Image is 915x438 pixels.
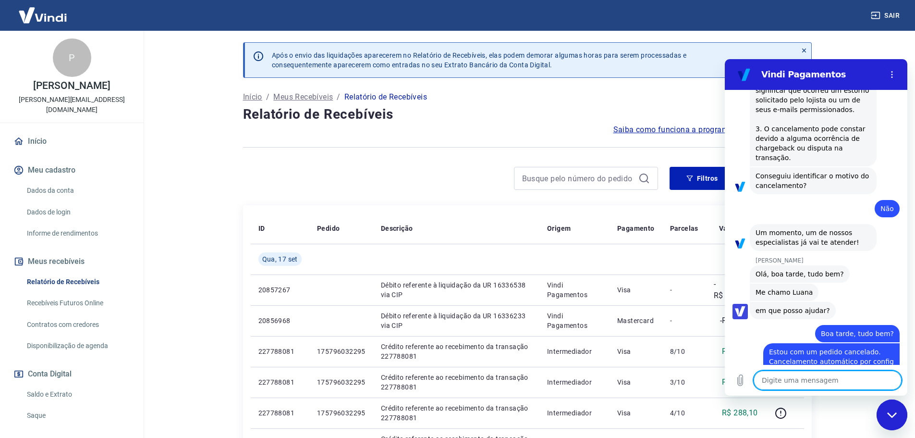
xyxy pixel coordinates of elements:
[670,377,698,387] p: 3/10
[8,95,136,115] p: [PERSON_NAME][EMAIL_ADDRESS][DOMAIN_NAME]
[258,224,265,233] p: ID
[547,347,602,356] p: Intermediador
[12,0,74,30] img: Vindi
[722,376,758,388] p: R$ 288,10
[381,342,532,361] p: Crédito referente ao recebimento da transação 227788081
[33,81,110,91] p: [PERSON_NAME]
[23,315,132,335] a: Contratos com credores
[722,346,758,357] p: R$ 288,10
[23,181,132,200] a: Dados da conta
[617,224,655,233] p: Pagamento
[258,377,302,387] p: 227788081
[317,224,340,233] p: Pedido
[720,315,758,326] p: -R$ 883,99
[522,171,634,186] input: Busque pelo número do pedido
[23,202,132,222] a: Dados de login
[258,408,302,418] p: 227788081
[381,403,532,423] p: Crédito referente ao recebimento da transação 227788081
[617,377,655,387] p: Visa
[273,91,333,103] a: Meus Recebíveis
[869,7,903,25] button: Sair
[670,167,735,190] button: Filtros
[547,377,602,387] p: Intermediador
[258,316,302,325] p: 20856968
[12,131,132,152] a: Início
[617,316,655,325] p: Mastercard
[547,224,571,233] p: Origem
[722,407,758,419] p: R$ 288,10
[547,311,602,330] p: Vindi Pagamentos
[317,408,366,418] p: 175796032295
[258,347,302,356] p: 227788081
[12,251,132,272] button: Meus recebíveis
[670,408,698,418] p: 4/10
[243,105,812,124] h4: Relatório de Recebíveis
[258,285,302,295] p: 20857267
[243,91,262,103] a: Início
[23,385,132,404] a: Saldo e Extrato
[670,285,698,295] p: -
[547,280,602,300] p: Vindi Pagamentos
[877,400,907,430] iframe: Botão para abrir a janela de mensagens, conversa em andamento
[381,280,532,300] p: Débito referente à liquidação da UR 16336538 via CIP
[381,224,413,233] p: Descrição
[272,50,687,70] p: Após o envio das liquidações aparecerem no Relatório de Recebíveis, elas podem demorar algumas ho...
[262,254,298,264] span: Qua, 17 set
[344,91,427,103] p: Relatório de Recebíveis
[547,408,602,418] p: Intermediador
[23,272,132,292] a: Relatório de Recebíveis
[617,285,655,295] p: Visa
[613,124,812,136] a: Saiba como funciona a programação dos recebimentos
[670,224,698,233] p: Parcelas
[23,224,132,243] a: Informe de rendimentos
[317,377,366,387] p: 175796032295
[53,38,91,77] div: P
[12,363,132,385] button: Conta Digital
[670,316,698,325] p: -
[266,91,269,103] p: /
[714,278,758,301] p: -R$ 2.881,09
[617,347,655,356] p: Visa
[12,160,132,181] button: Meu cadastro
[381,311,532,330] p: Débito referente à liquidação da UR 16336233 via CIP
[719,224,750,233] p: Valor Líq.
[317,347,366,356] p: 175796032295
[381,373,532,392] p: Crédito referente ao recebimento da transação 227788081
[617,408,655,418] p: Visa
[670,347,698,356] p: 8/10
[337,91,340,103] p: /
[23,293,132,313] a: Recebíveis Futuros Online
[23,406,132,425] a: Saque
[725,59,907,396] iframe: Janela de mensagens
[23,336,132,356] a: Disponibilização de agenda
